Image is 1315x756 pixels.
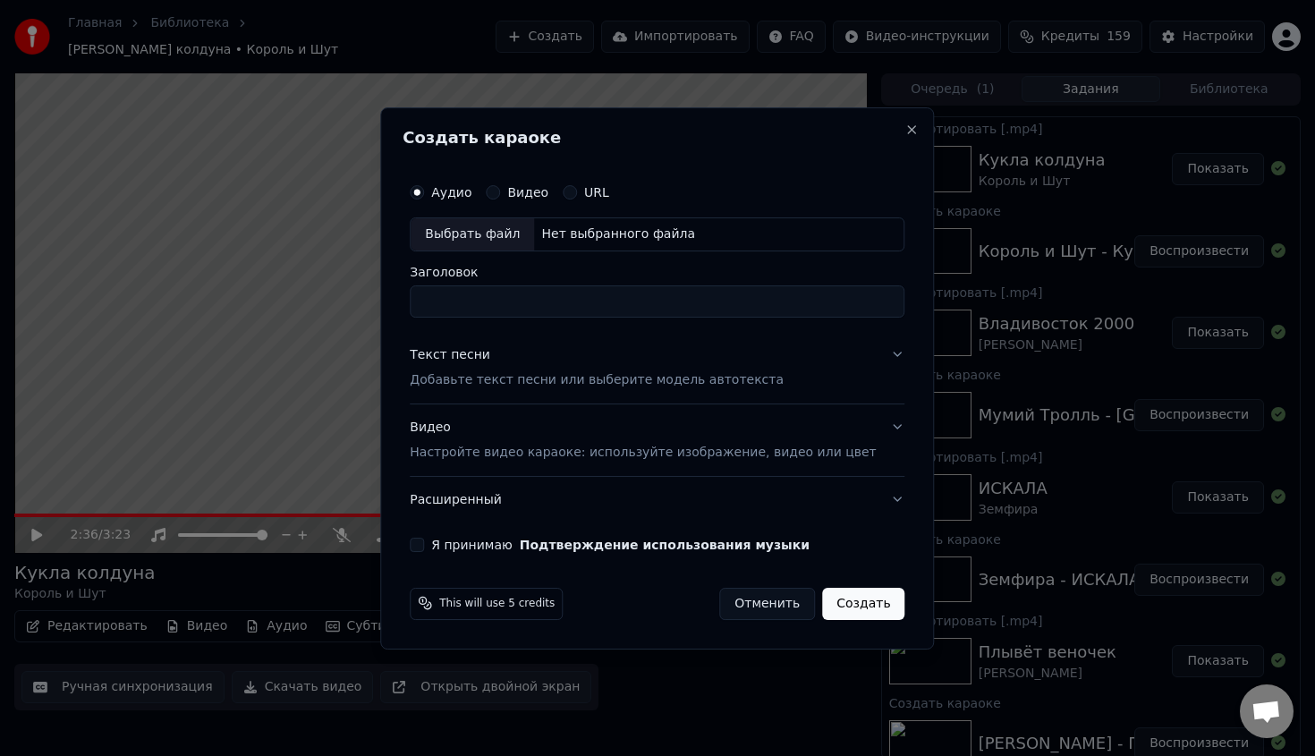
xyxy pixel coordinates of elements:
[822,587,904,619] button: Создать
[410,332,904,403] button: Текст песниДобавьте текст песни или выберите модель автотекста
[719,587,815,619] button: Отменить
[410,346,490,364] div: Текст песни
[411,218,534,251] div: Выбрать файл
[410,266,904,278] label: Заголовок
[410,419,876,462] div: Видео
[410,443,876,461] p: Настройте видео караоке: используйте изображение, видео или цвет
[431,186,471,199] label: Аудио
[520,538,810,550] button: Я принимаю
[584,186,609,199] label: URL
[507,186,548,199] label: Видео
[439,596,555,610] span: This will use 5 credits
[410,404,904,476] button: ВидеоНастройте видео караоке: используйте изображение, видео или цвет
[431,538,810,550] label: Я принимаю
[410,371,784,389] p: Добавьте текст песни или выберите модель автотекста
[534,225,702,243] div: Нет выбранного файла
[403,130,912,146] h2: Создать караоке
[410,476,904,522] button: Расширенный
